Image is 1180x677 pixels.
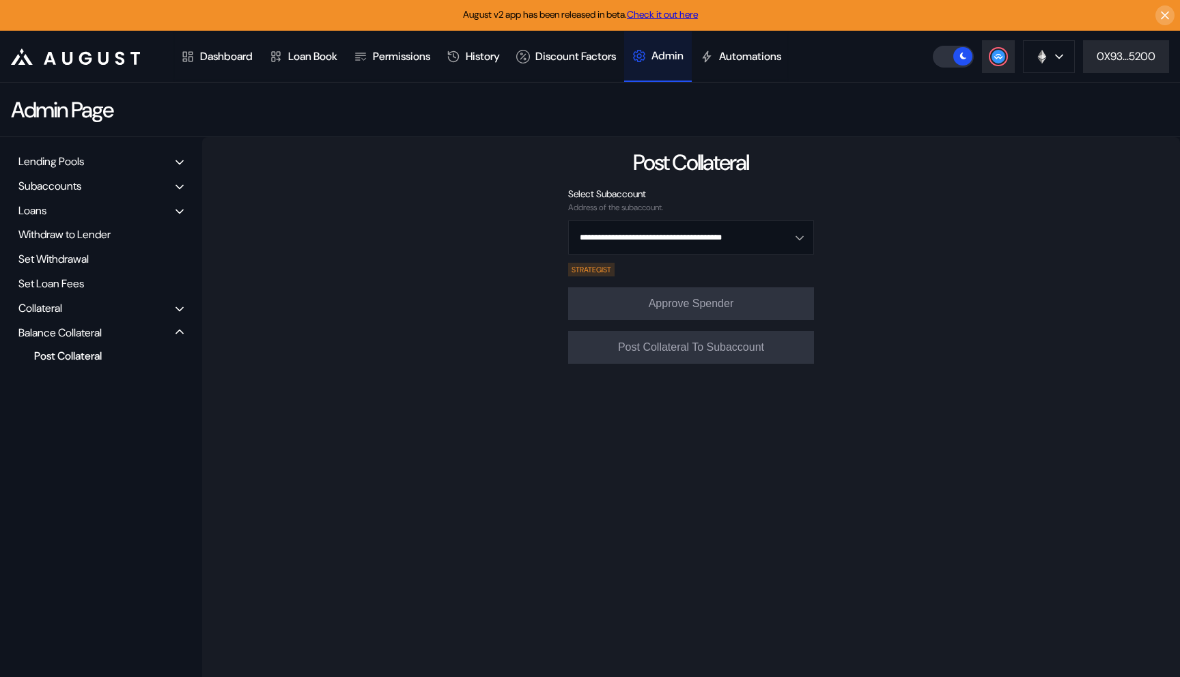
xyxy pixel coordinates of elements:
[624,31,692,82] a: Admin
[14,273,188,294] div: Set Loan Fees
[627,8,698,20] a: Check it out here
[18,301,62,315] div: Collateral
[568,263,615,276] div: STRATEGIST
[18,203,46,218] div: Loans
[14,248,188,270] div: Set Withdrawal
[633,148,748,177] div: Post Collateral
[1023,40,1075,73] button: chain logo
[1097,49,1155,63] div: 0X93...5200
[466,49,500,63] div: History
[568,287,814,320] button: Approve Spender
[535,49,616,63] div: Discount Factors
[11,96,113,124] div: Admin Page
[651,48,684,63] div: Admin
[288,49,337,63] div: Loan Book
[568,188,814,200] div: Select Subaccount
[200,49,253,63] div: Dashboard
[18,326,102,340] div: Balance Collateral
[1035,49,1050,64] img: chain logo
[692,31,789,82] a: Automations
[463,8,698,20] span: August v2 app has been released in beta.
[568,220,814,255] button: Open menu
[18,179,81,193] div: Subaccounts
[568,331,814,364] button: Post Collateral To Subaccount
[18,154,84,169] div: Lending Pools
[14,224,188,245] div: Withdraw to Lender
[373,49,430,63] div: Permissions
[261,31,346,82] a: Loan Book
[1083,40,1169,73] button: 0X93...5200
[346,31,438,82] a: Permissions
[438,31,508,82] a: History
[568,203,814,212] div: Address of the subaccount.
[719,49,781,63] div: Automations
[27,347,165,365] div: Post Collateral
[173,31,261,82] a: Dashboard
[508,31,624,82] a: Discount Factors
